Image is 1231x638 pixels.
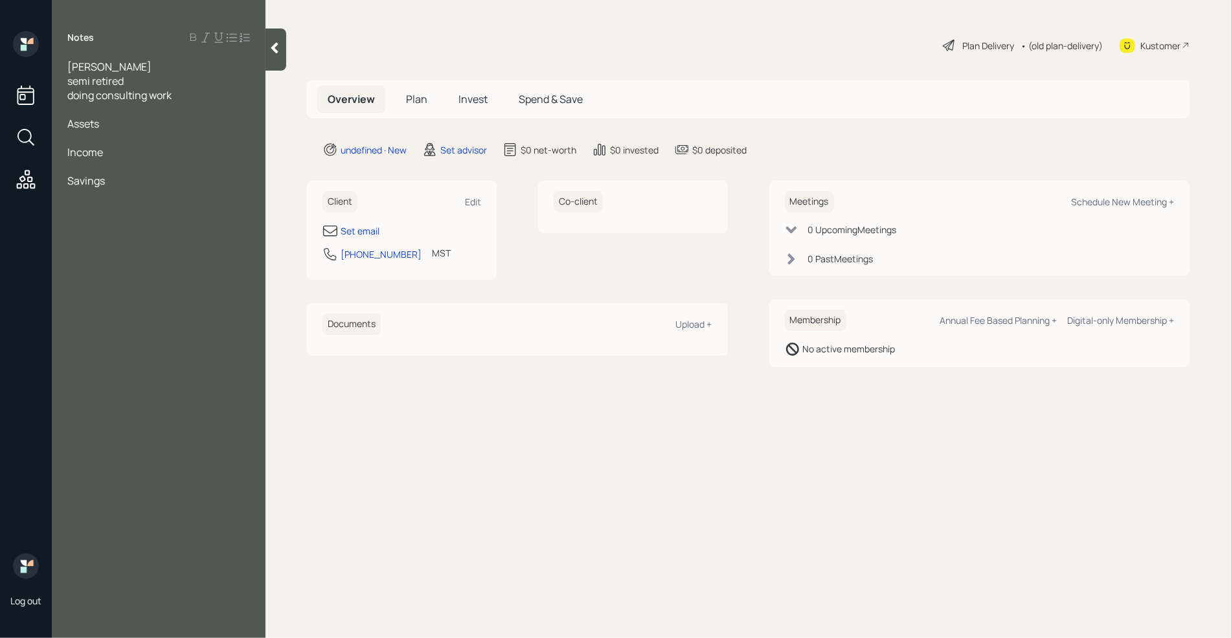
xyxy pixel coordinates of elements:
[465,196,481,208] div: Edit
[962,39,1014,52] div: Plan Delivery
[785,310,846,331] h6: Membership
[808,252,874,266] div: 0 Past Meeting s
[692,143,747,157] div: $0 deposited
[10,595,41,607] div: Log out
[67,145,103,159] span: Income
[67,88,172,102] span: doing consulting work
[610,143,659,157] div: $0 invested
[322,191,357,212] h6: Client
[440,143,487,157] div: Set advisor
[341,247,422,261] div: [PHONE_NUMBER]
[940,314,1057,326] div: Annual Fee Based Planning +
[67,117,99,131] span: Assets
[1071,196,1174,208] div: Schedule New Meeting +
[521,143,576,157] div: $0 net-worth
[1140,39,1180,52] div: Kustomer
[519,92,583,106] span: Spend & Save
[554,191,603,212] h6: Co-client
[785,191,834,212] h6: Meetings
[432,246,451,260] div: MST
[67,31,94,44] label: Notes
[341,224,379,238] div: Set email
[808,223,897,236] div: 0 Upcoming Meeting s
[328,92,375,106] span: Overview
[341,143,407,157] div: undefined · New
[1021,39,1103,52] div: • (old plan-delivery)
[406,92,427,106] span: Plan
[67,74,124,88] span: semi retired
[1067,314,1174,326] div: Digital-only Membership +
[67,174,105,188] span: Savings
[322,313,381,335] h6: Documents
[67,60,152,74] span: [PERSON_NAME]
[458,92,488,106] span: Invest
[803,342,896,356] div: No active membership
[676,318,712,330] div: Upload +
[13,553,39,579] img: retirable_logo.png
